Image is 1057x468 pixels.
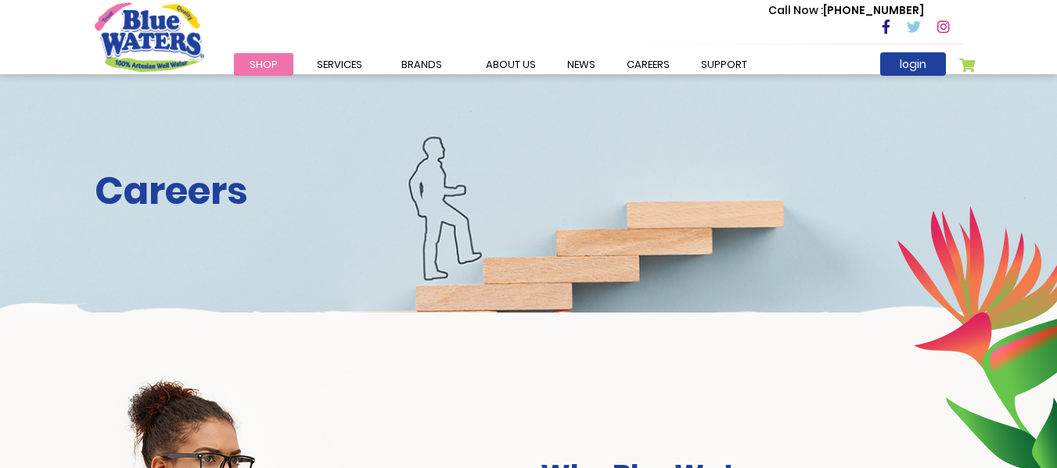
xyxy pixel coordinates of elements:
a: News [552,53,611,76]
span: Services [317,57,362,72]
a: login [880,52,946,76]
a: store logo [95,2,204,71]
span: Call Now : [768,2,823,18]
span: Shop [250,57,278,72]
h2: Careers [95,169,963,214]
a: careers [611,53,685,76]
p: [PHONE_NUMBER] [768,2,924,19]
a: about us [470,53,552,76]
span: Brands [401,57,442,72]
a: Services [301,53,378,76]
a: Brands [386,53,458,76]
a: Shop [234,53,293,76]
a: support [685,53,763,76]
